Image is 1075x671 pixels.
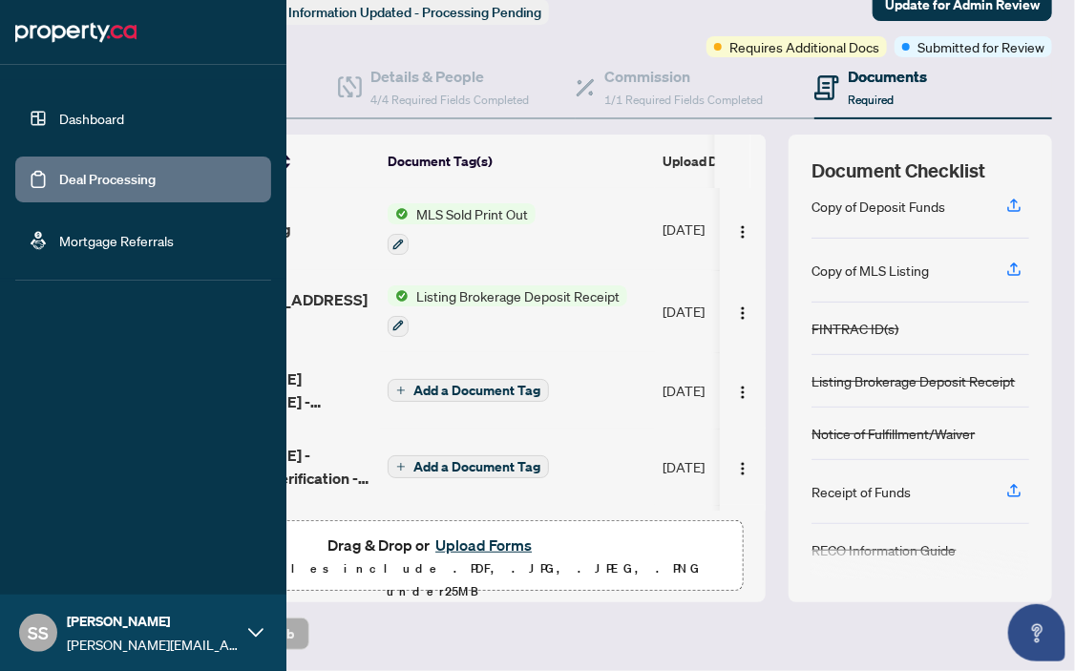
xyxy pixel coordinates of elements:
[288,4,541,21] span: Information Updated - Processing Pending
[604,93,763,107] span: 1/1 Required Fields Completed
[812,539,956,560] div: RECO Information Guide
[655,135,789,188] th: Upload Date
[409,203,536,224] span: MLS Sold Print Out
[409,285,627,306] span: Listing Brokerage Deposit Receipt
[735,461,750,476] img: Logo
[413,384,540,397] span: Add a Document Tag
[735,224,750,240] img: Logo
[123,521,742,615] span: Drag & Drop orUpload FormsSupported files include .PDF, .JPG, .JPEG, .PNG under25MB
[727,296,758,326] button: Logo
[388,285,627,337] button: Status IconListing Brokerage Deposit Receipt
[388,285,409,306] img: Status Icon
[812,481,911,502] div: Receipt of Funds
[727,451,758,482] button: Logo
[388,378,549,403] button: Add a Document Tag
[655,505,789,581] td: [DATE]
[396,386,406,395] span: plus
[917,36,1044,57] span: Submitted for Review
[396,462,406,472] span: plus
[655,270,789,352] td: [DATE]
[371,65,530,88] h4: Details & People
[655,352,789,429] td: [DATE]
[1008,604,1065,661] button: Open asap
[655,429,789,505] td: [DATE]
[388,454,549,479] button: Add a Document Tag
[371,93,530,107] span: 4/4 Required Fields Completed
[59,171,156,188] a: Deal Processing
[849,93,895,107] span: Required
[135,557,730,603] p: Supported files include .PDF, .JPG, .JPEG, .PNG under 25 MB
[812,196,945,217] div: Copy of Deposit Funds
[812,260,929,281] div: Copy of MLS Listing
[849,65,928,88] h4: Documents
[604,65,763,88] h4: Commission
[388,203,536,255] button: Status IconMLS Sold Print Out
[812,157,985,184] span: Document Checklist
[67,611,239,632] span: [PERSON_NAME]
[430,533,537,557] button: Upload Forms
[28,619,49,646] span: SS
[388,203,409,224] img: Status Icon
[380,135,655,188] th: Document Tag(s)
[812,370,1015,391] div: Listing Brokerage Deposit Receipt
[663,151,739,172] span: Upload Date
[388,455,549,478] button: Add a Document Tag
[15,17,137,48] img: logo
[59,110,124,127] a: Dashboard
[67,634,239,655] span: [PERSON_NAME][EMAIL_ADDRESS][DOMAIN_NAME]
[812,318,898,339] div: FINTRAC ID(s)
[735,305,750,321] img: Logo
[327,533,537,557] span: Drag & Drop or
[727,214,758,244] button: Logo
[812,423,975,444] div: Notice of Fulfillment/Waiver
[59,232,174,249] a: Mortgage Referrals
[729,36,879,57] span: Requires Additional Docs
[388,379,549,402] button: Add a Document Tag
[735,385,750,400] img: Logo
[413,460,540,473] span: Add a Document Tag
[727,375,758,406] button: Logo
[655,188,789,270] td: [DATE]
